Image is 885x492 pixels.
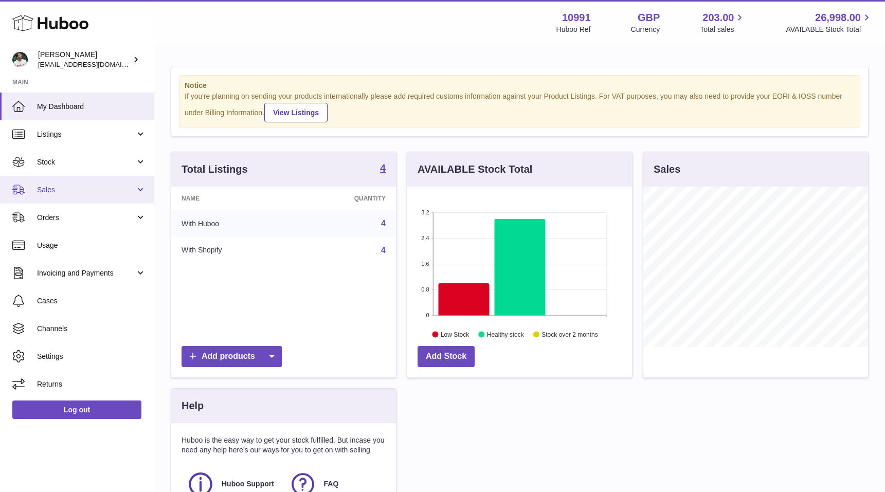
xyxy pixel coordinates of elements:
[182,435,386,455] p: Huboo is the easy way to get your stock fulfilled. But incase you need any help here's our ways f...
[638,11,660,25] strong: GBP
[381,219,386,228] a: 4
[185,92,855,122] div: If you're planning on sending your products internationally please add required customs informati...
[421,261,429,267] text: 1.6
[700,11,746,34] a: 203.00 Total sales
[222,479,274,489] span: Huboo Support
[185,81,855,90] strong: Notice
[380,163,386,173] strong: 4
[381,246,386,254] a: 4
[12,52,28,67] img: timshieff@gmail.com
[487,331,525,338] text: Healthy stock
[441,331,469,338] text: Low Stock
[541,331,598,338] text: Stock over 2 months
[171,210,293,237] td: With Huboo
[380,163,386,175] a: 4
[418,162,532,176] h3: AVAILABLE Stock Total
[786,25,873,34] span: AVAILABLE Stock Total
[171,187,293,210] th: Name
[324,479,339,489] span: FAQ
[426,312,429,318] text: 0
[562,11,591,25] strong: 10991
[37,324,146,334] span: Channels
[702,11,734,25] span: 203.00
[38,60,151,68] span: [EMAIL_ADDRESS][DOMAIN_NAME]
[37,130,135,139] span: Listings
[418,346,475,367] a: Add Stock
[700,25,746,34] span: Total sales
[37,268,135,278] span: Invoicing and Payments
[421,286,429,293] text: 0.8
[786,11,873,34] a: 26,998.00 AVAILABLE Stock Total
[556,25,591,34] div: Huboo Ref
[37,379,146,389] span: Returns
[37,352,146,361] span: Settings
[12,400,141,419] a: Log out
[264,103,328,122] a: View Listings
[421,235,429,241] text: 2.4
[37,102,146,112] span: My Dashboard
[37,213,135,223] span: Orders
[421,209,429,215] text: 3.2
[37,157,135,167] span: Stock
[631,25,660,34] div: Currency
[293,187,396,210] th: Quantity
[182,162,248,176] h3: Total Listings
[182,399,204,413] h3: Help
[182,346,282,367] a: Add products
[171,237,293,264] td: With Shopify
[37,241,146,250] span: Usage
[37,296,146,306] span: Cases
[37,185,135,195] span: Sales
[654,162,680,176] h3: Sales
[815,11,861,25] span: 26,998.00
[38,50,131,69] div: [PERSON_NAME]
